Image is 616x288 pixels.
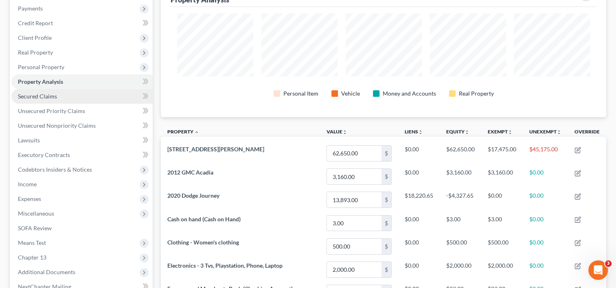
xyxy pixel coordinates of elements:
div: $ [381,216,391,231]
td: $17,475.00 [481,142,523,165]
td: $500.00 [481,235,523,258]
div: Real Property [459,89,494,98]
span: Real Property [18,49,53,56]
a: Lawsuits [11,133,153,148]
span: Additional Documents [18,268,75,275]
i: unfold_more [465,130,469,135]
i: unfold_more [342,130,347,135]
a: Exemptunfold_more [488,129,513,135]
th: Override [568,124,606,142]
span: Unsecured Priority Claims [18,107,85,114]
a: Executory Contracts [11,148,153,162]
i: unfold_more [557,130,561,135]
td: $0.00 [398,165,440,188]
a: Equityunfold_more [446,129,469,135]
td: $2,000.00 [481,258,523,281]
div: $ [381,239,391,254]
input: 0.00 [327,192,381,207]
span: Miscellaneous [18,210,54,217]
a: Unexemptunfold_more [529,129,561,135]
i: unfold_more [508,130,513,135]
iframe: Intercom live chat [588,260,608,280]
span: Codebtors Insiders & Notices [18,166,92,173]
i: unfold_more [418,130,423,135]
input: 0.00 [327,262,381,277]
a: Property expand_less [167,129,199,135]
td: $18,220.65 [398,188,440,212]
td: $0.00 [523,165,568,188]
a: SOFA Review [11,221,153,236]
div: Personal Item [283,89,318,98]
span: Electronics - 3 Tvs, Playstation, Phone, Laptop [167,262,283,269]
td: $0.00 [398,212,440,235]
td: $62,650.00 [440,142,481,165]
span: Property Analysis [18,78,63,85]
span: Clothing - Women's clothing [167,239,239,246]
span: Income [18,181,37,188]
td: $0.00 [523,258,568,281]
td: $0.00 [398,142,440,165]
a: Secured Claims [11,89,153,104]
td: $500.00 [440,235,481,258]
div: Vehicle [341,89,360,98]
td: $45,175.00 [523,142,568,165]
div: Money and Accounts [383,89,436,98]
a: Unsecured Priority Claims [11,104,153,118]
input: 0.00 [327,146,381,161]
a: Property Analysis [11,74,153,89]
a: Valueunfold_more [327,129,347,135]
a: Liensunfold_more [405,129,423,135]
td: -$4,327.65 [440,188,481,212]
a: Credit Report [11,16,153,31]
td: $2,000.00 [440,258,481,281]
span: Personal Property [18,63,64,70]
span: Chapter 13 [18,254,46,261]
td: $3,160.00 [440,165,481,188]
span: Client Profile [18,34,52,41]
td: $0.00 [523,188,568,212]
span: Executory Contracts [18,151,70,158]
td: $0.00 [523,235,568,258]
span: Secured Claims [18,93,57,100]
span: Credit Report [18,20,53,26]
td: $0.00 [523,212,568,235]
span: Lawsuits [18,137,40,144]
a: Unsecured Nonpriority Claims [11,118,153,133]
div: $ [381,192,391,207]
div: $ [381,262,391,277]
td: $0.00 [481,188,523,212]
td: $3.00 [481,212,523,235]
span: SOFA Review [18,225,52,231]
input: 0.00 [327,239,381,254]
div: $ [381,169,391,184]
td: $3.00 [440,212,481,235]
td: $0.00 [398,235,440,258]
span: 3 [605,260,612,267]
span: Payments [18,5,43,12]
span: Cash on hand (Cash on Hand) [167,216,241,223]
td: $0.00 [398,258,440,281]
div: $ [381,146,391,161]
input: 0.00 [327,216,381,231]
span: Unsecured Nonpriority Claims [18,122,96,129]
span: Means Test [18,239,46,246]
span: [STREET_ADDRESS][PERSON_NAME] [167,146,264,153]
input: 0.00 [327,169,381,184]
span: 2020 Dodge Journey [167,192,219,199]
td: $3,160.00 [481,165,523,188]
span: Expenses [18,195,41,202]
span: 2012 GMC Acadia [167,169,213,176]
i: expand_less [194,130,199,135]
